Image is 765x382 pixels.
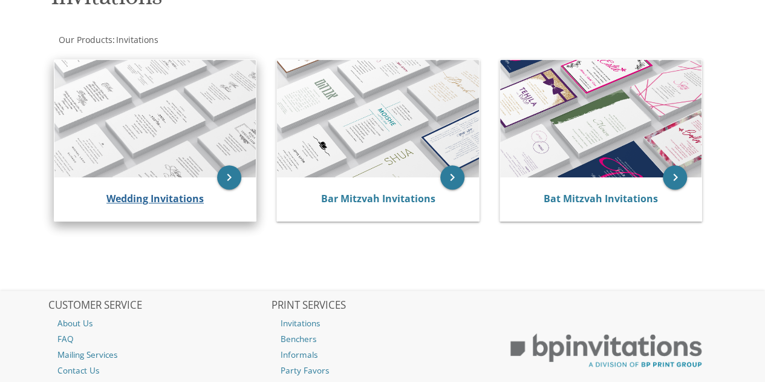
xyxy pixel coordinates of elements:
a: Contact Us [48,363,270,378]
span: Invitations [116,34,158,45]
a: Invitations [272,315,493,331]
a: Bar Mitzvah Invitations [321,192,435,205]
a: Bat Mitzvah Invitations [544,192,658,205]
div: : [48,34,383,46]
a: Wedding Invitations [106,192,204,205]
img: BP Print Group [495,324,717,378]
a: FAQ [48,331,270,347]
a: Our Products [57,34,112,45]
img: Bat Mitzvah Invitations [500,60,702,178]
h2: CUSTOMER SERVICE [48,300,270,312]
a: keyboard_arrow_right [217,165,241,189]
h2: PRINT SERVICES [272,300,493,312]
a: Benchers [272,331,493,347]
a: Invitations [115,34,158,45]
img: Bar Mitzvah Invitations [277,60,479,178]
img: Wedding Invitations [54,60,256,178]
a: Party Favors [272,363,493,378]
a: About Us [48,315,270,331]
a: Mailing Services [48,347,270,363]
a: keyboard_arrow_right [663,165,687,189]
a: Informals [272,347,493,363]
a: keyboard_arrow_right [440,165,464,189]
